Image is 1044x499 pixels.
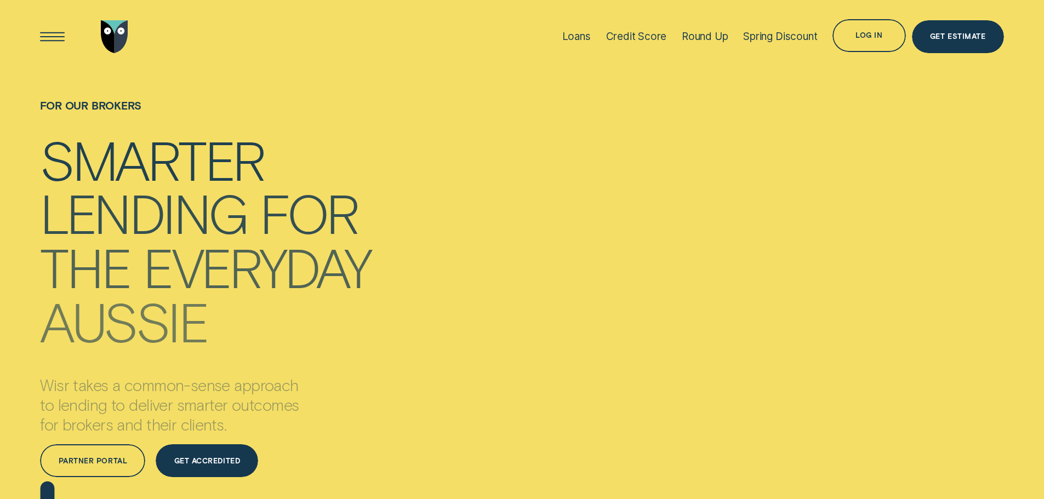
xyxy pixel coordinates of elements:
[606,30,667,43] div: Credit Score
[101,20,128,53] img: Wisr
[40,375,357,434] p: Wisr takes a common-sense approach to lending to deliver smarter outcomes for brokers and their c...
[36,20,69,53] button: Open Menu
[40,241,130,292] div: the
[682,30,728,43] div: Round Up
[40,133,370,336] h4: Smarter lending for the everyday Aussie
[832,19,905,52] button: Log in
[912,20,1004,53] a: Get Estimate
[40,296,207,347] div: Aussie
[40,187,247,238] div: lending
[40,134,264,185] div: Smarter
[40,100,370,133] h1: For Our Brokers
[562,30,591,43] div: Loans
[143,241,370,292] div: everyday
[743,30,817,43] div: Spring Discount
[40,444,145,477] a: Partner Portal
[156,444,258,477] a: Get Accredited
[260,187,358,238] div: for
